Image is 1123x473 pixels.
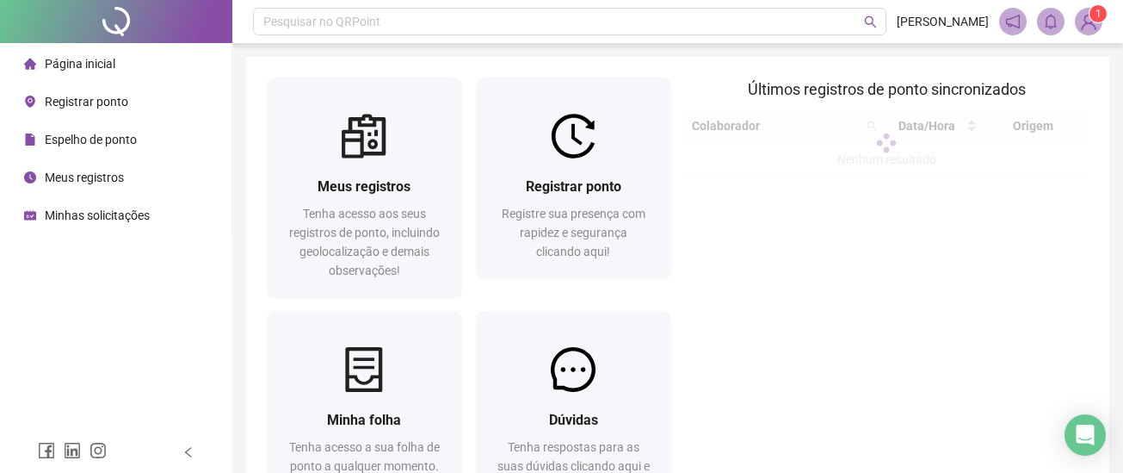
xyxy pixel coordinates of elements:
span: Registrar ponto [526,178,621,195]
span: instagram [89,442,107,459]
span: Meus registros [45,171,124,184]
div: Open Intercom Messenger [1064,414,1106,456]
span: Dúvidas [549,412,598,428]
span: home [24,58,36,70]
span: search [864,16,877,28]
span: bell [1043,14,1058,29]
span: left [182,446,194,458]
span: schedule [24,209,36,221]
a: Meus registrosTenha acesso aos seus registros de ponto, incluindo geolocalização e demais observa... [267,78,462,297]
span: Últimos registros de ponto sincronizados [748,80,1026,98]
span: Minhas solicitações [45,208,150,222]
img: 90515 [1076,9,1101,34]
span: clock-circle [24,171,36,184]
span: Registre sua presença com rapidez e segurança clicando aqui! [502,207,645,258]
sup: Atualize o seu contato no menu Meus Dados [1089,5,1107,22]
span: Meus registros [318,178,410,195]
span: Minha folha [327,412,401,428]
span: linkedin [64,442,81,459]
span: 1 [1095,8,1101,20]
span: notification [1005,14,1021,29]
span: Tenha acesso aos seus registros de ponto, incluindo geolocalização e demais observações! [289,207,440,277]
span: Registrar ponto [45,95,128,109]
a: Registrar pontoRegistre sua presença com rapidez e segurança clicando aqui! [476,78,671,278]
span: file [24,134,36,146]
span: Página inicial [45,57,115,71]
span: facebook [38,442,55,459]
span: environment [24,96,36,108]
span: [PERSON_NAME] [897,12,989,31]
span: Espelho de ponto [45,133,137,146]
